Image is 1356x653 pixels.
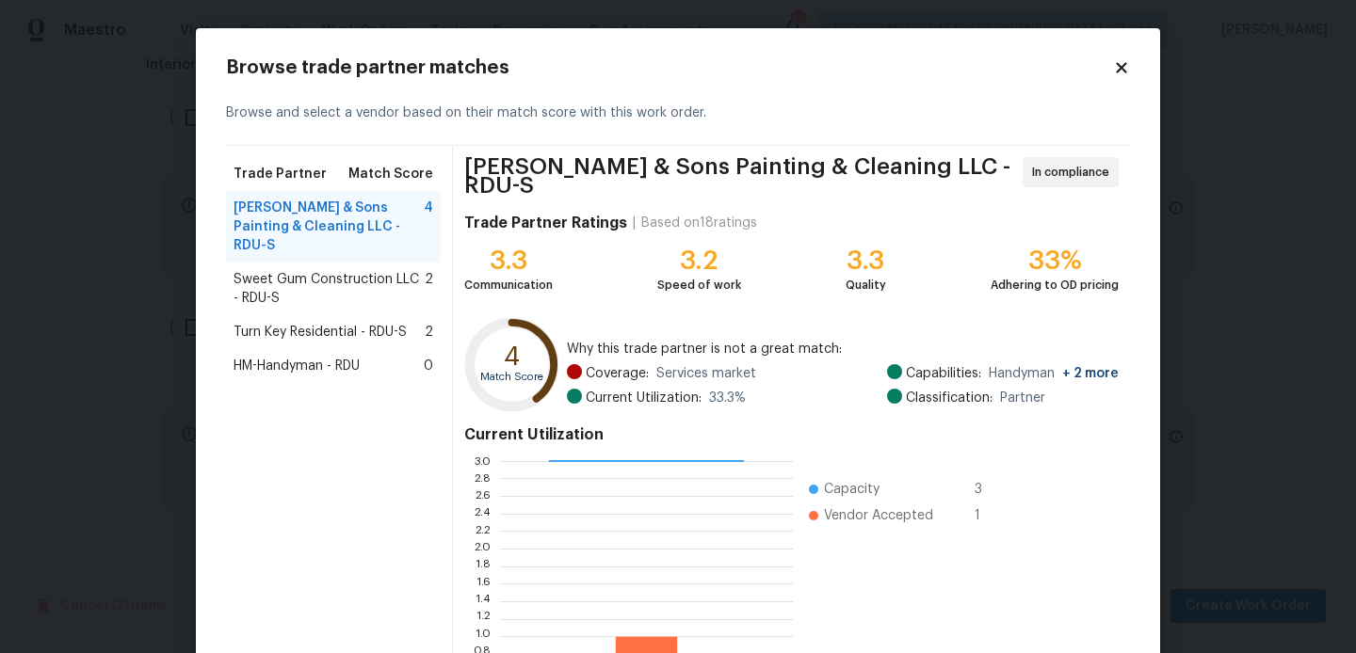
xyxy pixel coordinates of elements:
span: Partner [1000,389,1045,407]
span: Handyman [989,364,1119,383]
div: Adhering to OD pricing [991,276,1119,295]
div: Speed of work [657,276,741,295]
span: Capabilities: [906,364,981,383]
span: Sweet Gum Construction LLC - RDU-S [234,270,425,308]
h4: Current Utilization [464,425,1119,444]
span: 2 [425,323,433,342]
span: 1 [975,506,1005,525]
text: 2.6 [475,490,491,502]
span: Capacity [824,480,880,499]
text: 1.0 [476,630,491,642]
span: Vendor Accepted [824,506,933,525]
div: 33% [991,251,1119,270]
div: 3.3 [846,251,886,270]
text: 1.6 [476,578,491,589]
span: 0 [424,357,433,375]
span: [PERSON_NAME] & Sons Painting & Cleaning LLC - RDU-S [464,157,1017,195]
span: 4 [424,199,433,255]
h4: Trade Partner Ratings [464,214,627,232]
div: Communication [464,276,553,295]
span: 2 [425,270,433,308]
span: [PERSON_NAME] & Sons Painting & Cleaning LLC - RDU-S [234,199,424,255]
div: 3.2 [657,251,741,270]
div: Based on 18 ratings [641,214,757,232]
div: | [627,214,641,232]
div: Browse and select a vendor based on their match score with this work order. [226,81,1130,146]
span: 33.3 % [709,389,746,407]
span: 3 [975,480,1005,499]
div: Quality [846,276,886,295]
span: Turn Key Residential - RDU-S [234,323,407,342]
text: 2.4 [474,508,491,519]
span: + 2 more [1062,367,1119,380]
span: Match Score [348,165,433,183]
span: Coverage: [586,364,649,383]
span: Trade Partner [234,165,327,183]
text: 4 [504,343,520,370]
span: Why this trade partner is not a great match: [567,340,1119,358]
text: 2.0 [474,543,491,554]
span: Services market [656,364,756,383]
text: 2.8 [474,472,491,484]
h2: Browse trade partner matches [226,58,1113,77]
span: In compliance [1032,163,1117,182]
text: 1.8 [476,561,491,572]
div: 3.3 [464,251,553,270]
text: Match Score [480,372,543,382]
span: Classification: [906,389,993,407]
text: 1.4 [476,596,491,607]
text: 2.2 [475,525,491,536]
span: Current Utilization: [586,389,702,407]
text: 3.0 [474,455,491,467]
span: HM-Handyman - RDU [234,357,360,375]
text: 1.2 [476,613,491,625]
